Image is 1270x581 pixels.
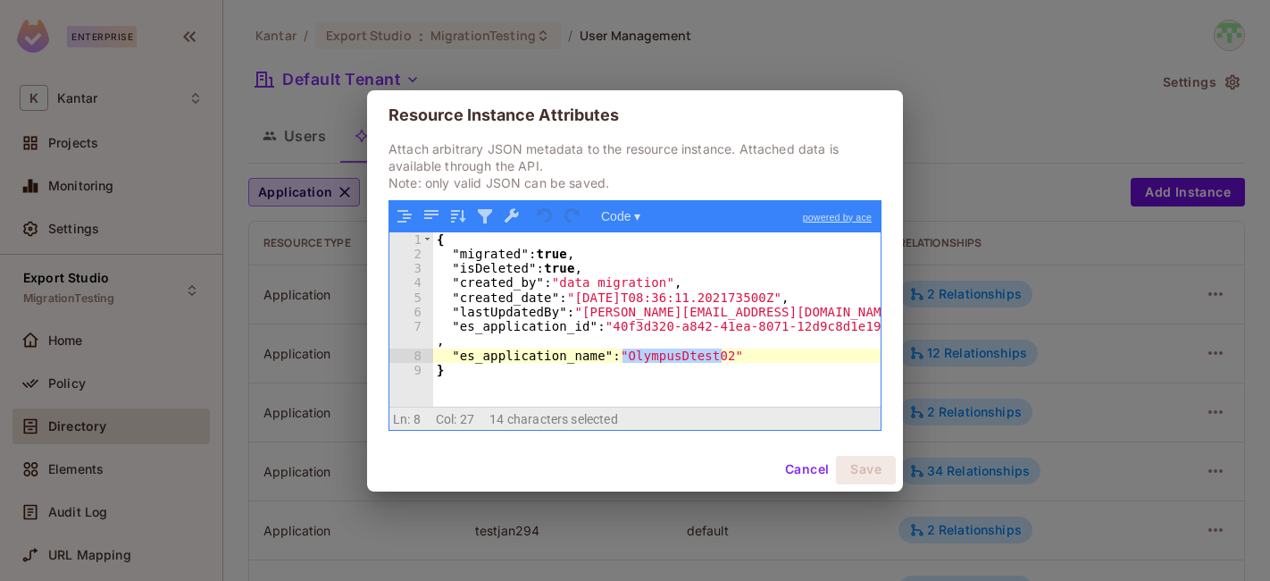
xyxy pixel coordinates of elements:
[473,205,497,228] button: Filter, sort, or transform contents
[507,412,618,426] span: characters selected
[389,305,433,319] div: 6
[367,90,903,140] h2: Resource Instance Attributes
[778,456,836,484] button: Cancel
[393,205,416,228] button: Format JSON data, with proper indentation and line feeds (Ctrl+I)
[561,205,584,228] button: Redo (Ctrl+Shift+Z)
[436,412,457,426] span: Col:
[534,205,557,228] button: Undo last action (Ctrl+Z)
[389,363,433,377] div: 9
[389,247,433,261] div: 2
[414,412,421,426] span: 8
[420,205,443,228] button: Compact JSON data, remove all whitespaces (Ctrl+Shift+I)
[460,412,474,426] span: 27
[389,261,433,275] div: 3
[794,201,881,233] a: powered by ace
[836,456,896,484] button: Save
[389,290,433,305] div: 5
[500,205,523,228] button: Repair JSON: fix quotes and escape characters, remove comments and JSONP notation, turn JavaScrip...
[389,319,433,349] div: 7
[389,275,433,290] div: 4
[389,140,881,191] p: Attach arbitrary JSON metadata to the resource instance. Attached data is available through the A...
[389,232,433,247] div: 1
[393,412,410,426] span: Ln:
[489,412,504,426] span: 14
[389,349,433,363] div: 8
[447,205,470,228] button: Sort contents
[595,205,647,228] button: Code ▾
